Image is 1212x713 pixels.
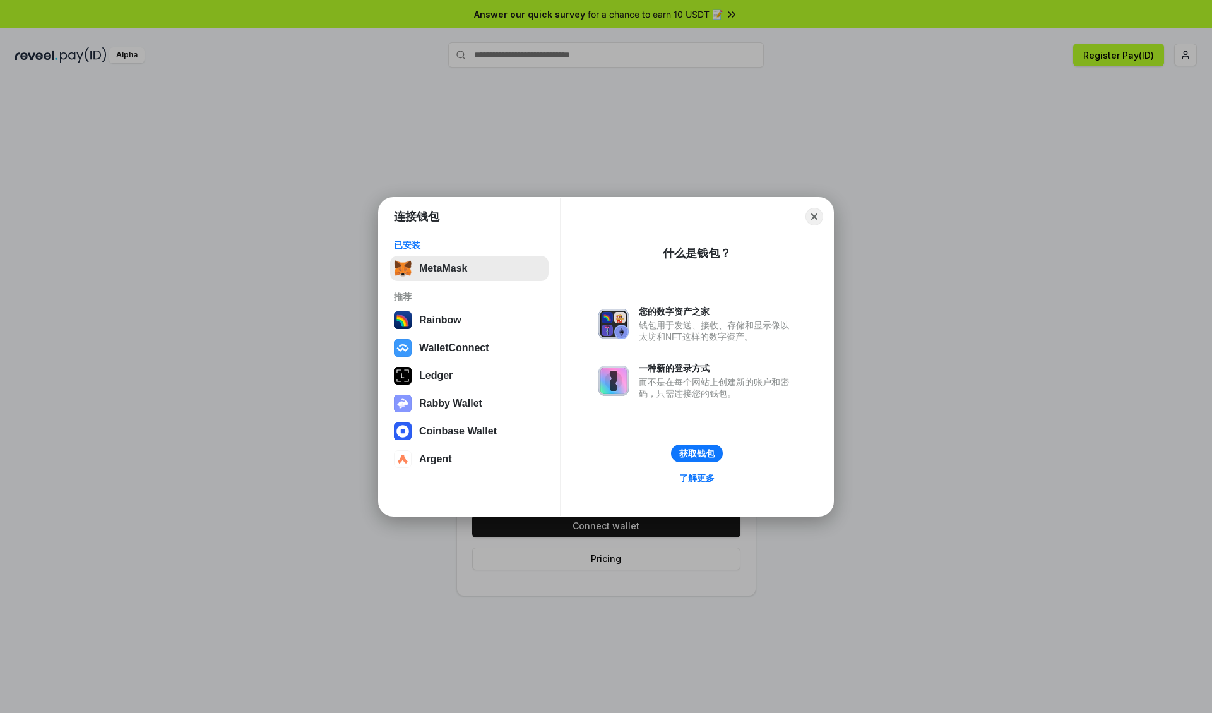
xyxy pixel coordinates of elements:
[419,426,497,437] div: Coinbase Wallet
[639,362,795,374] div: 一种新的登录方式
[663,246,731,261] div: 什么是钱包？
[639,376,795,399] div: 而不是在每个网站上创建新的账户和密码，只需连接您的钱包。
[394,367,412,385] img: svg+xml,%3Csvg%20xmlns%3D%22http%3A%2F%2Fwww.w3.org%2F2000%2Fsvg%22%20width%3D%2228%22%20height%3...
[419,453,452,465] div: Argent
[394,209,439,224] h1: 连接钱包
[390,446,549,472] button: Argent
[639,306,795,317] div: 您的数字资产之家
[394,291,545,303] div: 推荐
[394,422,412,440] img: svg+xml,%3Csvg%20width%3D%2228%22%20height%3D%2228%22%20viewBox%3D%220%200%2028%2028%22%20fill%3D...
[390,335,549,361] button: WalletConnect
[394,239,545,251] div: 已安装
[390,391,549,416] button: Rabby Wallet
[394,450,412,468] img: svg+xml,%3Csvg%20width%3D%2228%22%20height%3D%2228%22%20viewBox%3D%220%200%2028%2028%22%20fill%3D...
[679,448,715,459] div: 获取钱包
[390,419,549,444] button: Coinbase Wallet
[805,208,823,225] button: Close
[671,445,723,462] button: 获取钱包
[419,398,482,409] div: Rabby Wallet
[639,320,795,342] div: 钱包用于发送、接收、存储和显示像以太坊和NFT这样的数字资产。
[598,309,629,339] img: svg+xml,%3Csvg%20xmlns%3D%22http%3A%2F%2Fwww.w3.org%2F2000%2Fsvg%22%20fill%3D%22none%22%20viewBox...
[419,342,489,354] div: WalletConnect
[679,472,715,484] div: 了解更多
[672,470,722,486] a: 了解更多
[390,308,549,333] button: Rainbow
[394,311,412,329] img: svg+xml,%3Csvg%20width%3D%22120%22%20height%3D%22120%22%20viewBox%3D%220%200%20120%20120%22%20fil...
[419,315,461,326] div: Rainbow
[390,256,549,281] button: MetaMask
[394,395,412,412] img: svg+xml,%3Csvg%20xmlns%3D%22http%3A%2F%2Fwww.w3.org%2F2000%2Fsvg%22%20fill%3D%22none%22%20viewBox...
[394,260,412,277] img: svg+xml,%3Csvg%20fill%3D%22none%22%20height%3D%2233%22%20viewBox%3D%220%200%2035%2033%22%20width%...
[394,339,412,357] img: svg+xml,%3Csvg%20width%3D%2228%22%20height%3D%2228%22%20viewBox%3D%220%200%2028%2028%22%20fill%3D...
[390,363,549,388] button: Ledger
[419,263,467,274] div: MetaMask
[419,370,453,381] div: Ledger
[598,366,629,396] img: svg+xml,%3Csvg%20xmlns%3D%22http%3A%2F%2Fwww.w3.org%2F2000%2Fsvg%22%20fill%3D%22none%22%20viewBox...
